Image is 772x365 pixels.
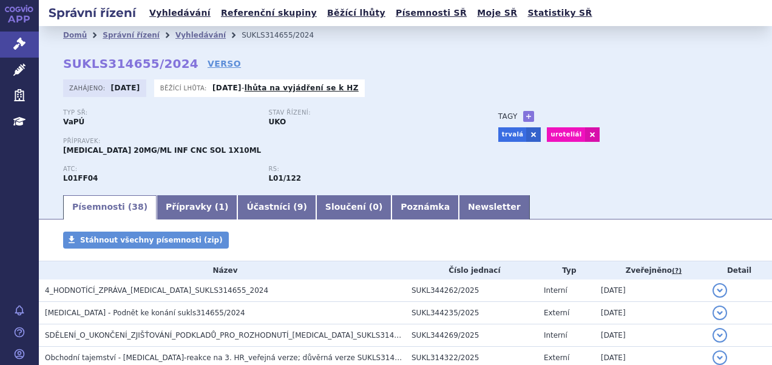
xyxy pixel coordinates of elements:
td: [DATE] [595,324,706,347]
a: Domů [63,31,87,39]
strong: [DATE] [111,84,140,92]
span: 0 [373,202,379,212]
td: SUKL344269/2025 [405,324,538,347]
span: 4_HODNOTÍCÍ_ZPRÁVA_BAVENCIO_SUKLS314655_2024 [45,286,268,295]
a: Účastníci (9) [237,195,316,219]
strong: UKO [268,118,286,126]
p: Stav řízení: [268,109,461,116]
a: trvalá [498,127,527,142]
span: Interní [544,331,567,340]
span: 38 [132,202,143,212]
a: Písemnosti SŘ [392,5,470,21]
a: + [523,111,534,122]
button: detail [713,350,727,365]
span: [MEDICAL_DATA] 20MG/ML INF CNC SOL 1X10ML [63,146,261,155]
abbr: (?) [672,267,682,275]
strong: [DATE] [212,84,242,92]
td: [DATE] [595,302,706,324]
strong: VaPÚ [63,118,84,126]
span: Externí [544,353,569,362]
a: Vyhledávání [146,5,214,21]
p: Typ SŘ: [63,109,256,116]
p: ATC: [63,166,256,173]
strong: AVELUMAB [63,174,98,182]
h2: Správní řízení [39,4,146,21]
a: Newsletter [459,195,530,219]
a: Poznámka [391,195,459,219]
span: Externí [544,309,569,317]
th: Detail [706,261,772,280]
button: detail [713,306,727,320]
p: - [212,83,359,93]
td: [DATE] [595,280,706,302]
a: Statistiky SŘ [524,5,595,21]
a: Přípravky (1) [157,195,237,219]
h3: Tagy [498,109,518,124]
p: Přípravek: [63,138,474,145]
a: Správní řízení [103,31,160,39]
th: Číslo jednací [405,261,538,280]
a: Vyhledávání [175,31,226,39]
span: Interní [544,286,567,295]
a: Referenční skupiny [217,5,320,21]
strong: SUKLS314655/2024 [63,56,198,71]
span: Zahájeno: [69,83,107,93]
span: Obchodní tajemství - Bavencio-reakce na 3. HR_veřejná verze; důvěrná verze SUKLS314655/2024 [45,353,430,362]
button: detail [713,328,727,343]
span: SDĚLENÍ_O_UKONČENÍ_ZJIŠŤOVÁNÍ_PODKLADŮ_PRO_ROZHODNUTÍ_BAVENCIO_SUKLS314655_2024 [45,331,430,340]
a: lhůta na vyjádření se k HZ [245,84,359,92]
a: Sloučení (0) [316,195,391,219]
a: Písemnosti (38) [63,195,157,219]
span: Běžící lhůta: [160,83,209,93]
a: Stáhnout všechny písemnosti (zip) [63,232,229,249]
th: Typ [538,261,595,280]
button: detail [713,283,727,298]
span: 1 [218,202,225,212]
a: Běžící lhůty [323,5,389,21]
td: SUKL344262/2025 [405,280,538,302]
span: Stáhnout všechny písemnosti (zip) [80,236,223,244]
strong: avelumab [268,174,301,182]
th: Název [39,261,405,280]
span: 9 [297,202,303,212]
th: Zveřejněno [595,261,706,280]
a: VERSO [208,58,241,70]
p: RS: [268,166,461,173]
li: SUKLS314655/2024 [242,26,330,44]
td: SUKL344235/2025 [405,302,538,324]
a: uroteliál [547,127,584,142]
span: BAVENCIO - Podnět ke konání sukls314655/2024 [45,309,245,317]
a: Moje SŘ [473,5,521,21]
